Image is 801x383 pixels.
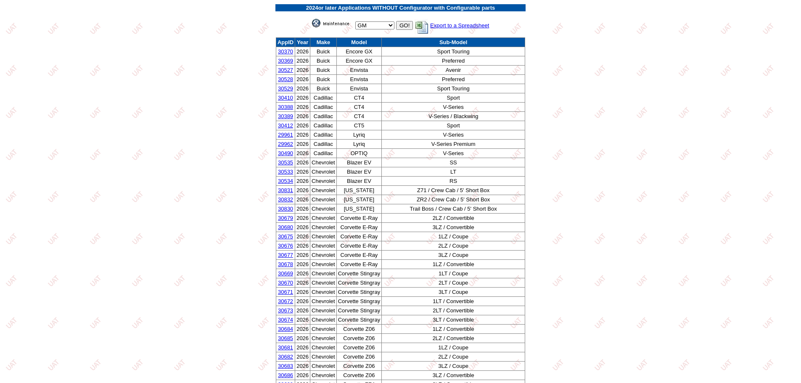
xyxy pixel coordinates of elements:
td: 1LZ / Coupe [382,232,525,241]
td: Chevrolet [310,204,337,214]
td: Cadillac [310,112,337,121]
td: Encore GX [336,56,381,66]
td: Chevrolet [310,251,337,260]
td: Corvette E-Ray [336,232,381,241]
a: 29961 [278,132,293,138]
td: Lyriq [336,130,381,140]
td: 2026 [295,130,310,140]
td: Buick [310,75,337,84]
a: 30490 [278,150,293,156]
td: Corvette E-Ray [336,251,381,260]
td: Corvette Z06 [336,343,381,352]
td: V-Series [382,149,525,158]
td: Z71 / Crew Cab / 5' Short Box [382,186,525,195]
td: Lyriq [336,140,381,149]
a: 30684 [278,326,293,332]
td: 1LT / Convertible [382,297,525,306]
a: 30527 [278,67,293,73]
a: 30679 [278,215,293,221]
td: 3LZ / Convertible [382,371,525,380]
td: Model [336,38,381,47]
td: Sport [382,121,525,130]
td: Cadillac [310,93,337,103]
td: Corvette Z06 [336,371,381,380]
td: 1LT / Coupe [382,269,525,278]
td: 2026 [295,195,310,204]
td: Buick [310,56,337,66]
td: Blazer EV [336,158,381,167]
td: 2026 [295,177,310,186]
td: Sport Touring [382,84,525,93]
td: Chevrolet [310,186,337,195]
td: Chevrolet [310,371,337,380]
td: Trail Boss / Crew Cab / 5' Short Box [382,204,525,214]
td: Corvette Stingray [336,288,381,297]
td: Chevrolet [310,232,337,241]
a: 30535 [278,159,293,166]
td: Chevrolet [310,362,337,371]
td: 2026 [295,167,310,177]
td: RS [382,177,525,186]
td: Chevrolet [310,315,337,325]
a: 30669 [278,270,293,277]
td: 2026 [295,47,310,56]
td: Corvette Z06 [336,352,381,362]
td: Corvette E-Ray [336,223,381,232]
td: 2026 [295,334,310,343]
td: Chevrolet [310,158,337,167]
td: [US_STATE] [336,186,381,195]
td: 2026 [295,288,310,297]
td: Corvette Stingray [336,278,381,288]
a: 30369 [278,58,293,64]
td: 2026 [295,84,310,93]
td: V-Series Premium [382,140,525,149]
td: Corvette Stingray [336,269,381,278]
td: 2LZ / Coupe [382,241,525,251]
td: Cadillac [310,140,337,149]
td: Make [310,38,337,47]
td: 3LZ / Coupe [382,251,525,260]
td: 1LZ / Convertible [382,260,525,269]
a: 30675 [278,233,293,240]
td: 2026 [295,93,310,103]
td: 2026 [295,75,310,84]
a: 30388 [278,104,293,110]
a: 30686 [278,372,293,378]
td: Year [295,38,310,47]
span: 2024 [306,5,318,11]
td: 2LT / Convertible [382,306,525,315]
img: maint.gif [312,19,354,27]
td: 2026 [295,297,310,306]
td: V-Series [382,103,525,112]
td: Corvette Stingray [336,315,381,325]
td: 2026 [295,306,310,315]
td: 2026 [295,158,310,167]
a: 30677 [278,252,293,258]
a: Export to a Spreadsheet [415,22,489,29]
a: 30412 [278,122,293,129]
td: 2026 [295,56,310,66]
td: Cadillac [310,130,337,140]
td: Preferred [382,75,525,84]
td: 2LZ / Coupe [382,352,525,362]
td: Chevrolet [310,325,337,334]
td: 2026 [295,325,310,334]
td: Corvette Stingray [336,297,381,306]
a: 30683 [278,363,293,369]
td: 2026 [295,362,310,371]
td: 2LZ / Convertible [382,334,525,343]
td: Cadillac [310,149,337,158]
td: Buick [310,84,337,93]
a: 30832 [278,196,293,203]
td: 2026 [295,278,310,288]
td: 3LT / Coupe [382,288,525,297]
td: Chevrolet [310,334,337,343]
td: Chevrolet [310,288,337,297]
td: Chevrolet [310,306,337,315]
a: 29962 [278,141,293,147]
td: SS [382,158,525,167]
a: 30680 [278,224,293,230]
td: Sub-Model [382,38,525,47]
a: 30682 [278,354,293,360]
a: 30389 [278,113,293,119]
